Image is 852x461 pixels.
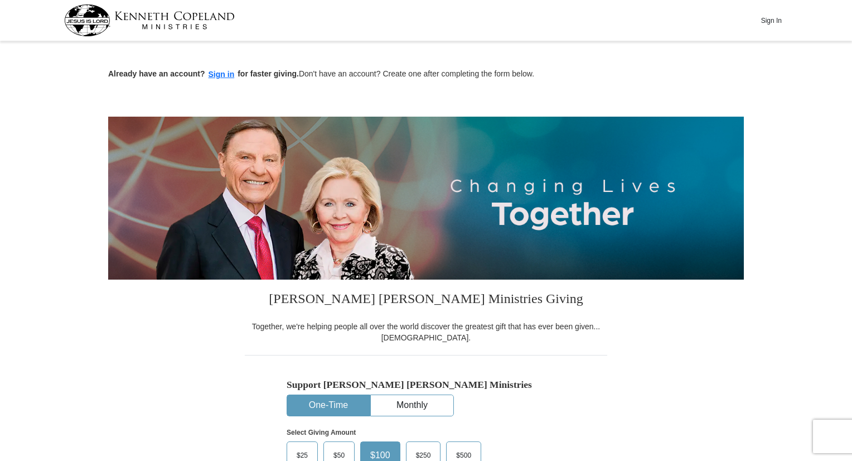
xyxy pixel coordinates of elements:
[287,429,356,436] strong: Select Giving Amount
[287,379,565,391] h5: Support [PERSON_NAME] [PERSON_NAME] Ministries
[245,280,607,321] h3: [PERSON_NAME] [PERSON_NAME] Ministries Giving
[287,395,370,416] button: One-Time
[64,4,235,36] img: kcm-header-logo.svg
[108,68,744,81] p: Don't have an account? Create one after completing the form below.
[754,12,788,29] button: Sign In
[205,68,238,81] button: Sign in
[371,395,453,416] button: Monthly
[108,69,299,78] strong: Already have an account? for faster giving.
[245,321,607,343] div: Together, we're helping people all over the world discover the greatest gift that has ever been g...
